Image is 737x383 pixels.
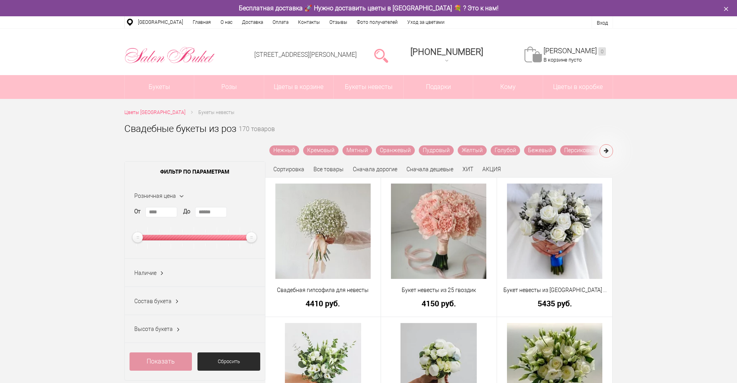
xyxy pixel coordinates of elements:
[376,145,415,155] a: Оранжевый
[134,298,172,304] span: Состав букета
[544,57,582,63] span: В корзине пусто
[124,45,215,66] img: Цветы Нижний Новгород
[268,16,293,28] a: Оплата
[482,166,501,172] a: АКЦИЯ
[352,16,402,28] a: Фото получателей
[124,108,186,117] a: Цветы [GEOGRAPHIC_DATA]
[404,75,473,99] a: Подарки
[254,51,357,58] a: [STREET_ADDRESS][PERSON_NAME]
[239,126,275,145] small: 170 товаров
[134,193,176,199] span: Розничная цена
[125,75,194,99] a: Букеты
[273,166,304,172] span: Сортировка
[133,16,188,28] a: [GEOGRAPHIC_DATA]
[502,286,607,294] a: Букет невесты из [GEOGRAPHIC_DATA] и белых роз
[313,166,344,172] a: Все товары
[134,326,173,332] span: Высота букета
[125,162,265,182] span: Фильтр по параметрам
[502,299,607,308] a: 5435 руб.
[406,166,453,172] a: Сначала дешевые
[118,4,619,12] div: Бесплатная доставка 🚀 Нужно доставить цветы в [GEOGRAPHIC_DATA] 💐 ? Это к нам!
[342,145,372,155] a: Мятный
[183,207,190,216] label: До
[507,184,602,279] img: Букет невесты из брунии и белых роз
[544,46,606,56] a: [PERSON_NAME]
[598,47,606,56] ins: 0
[419,145,454,155] a: Пудровый
[124,122,236,136] h1: Свадебные букеты из роз
[597,20,608,26] a: Вход
[560,145,601,155] a: Персиковый
[198,110,234,115] span: Букеты невесты
[134,270,157,276] span: Наличие
[275,184,371,279] img: Свадебная гипсофила для невесты
[130,352,192,371] a: Показать
[524,145,556,155] a: Бежевый
[293,16,325,28] a: Контакты
[406,44,488,67] a: [PHONE_NUMBER]
[269,145,299,155] a: Нежный
[197,352,260,371] a: Сбросить
[543,75,613,99] a: Цветы в коробке
[391,184,486,279] img: Букет невесты из 25 гвоздик
[216,16,237,28] a: О нас
[386,286,491,294] a: Букет невесты из 25 гвоздик
[188,16,216,28] a: Главная
[353,166,397,172] a: Сначала дорогие
[402,16,449,28] a: Уход за цветами
[194,75,264,99] a: Розы
[491,145,520,155] a: Голубой
[473,75,543,99] span: Кому
[237,16,268,28] a: Доставка
[303,145,339,155] a: Кремовый
[325,16,352,28] a: Отзывы
[386,299,491,308] a: 4150 руб.
[410,47,483,57] span: [PHONE_NUMBER]
[271,299,376,308] a: 4410 руб.
[124,110,186,115] span: Цветы [GEOGRAPHIC_DATA]
[462,166,473,172] a: ХИТ
[264,75,334,99] a: Цветы в корзине
[458,145,487,155] a: Желтый
[334,75,403,99] a: Букеты невесты
[134,207,141,216] label: От
[271,286,376,294] a: Свадебная гипсофила для невесты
